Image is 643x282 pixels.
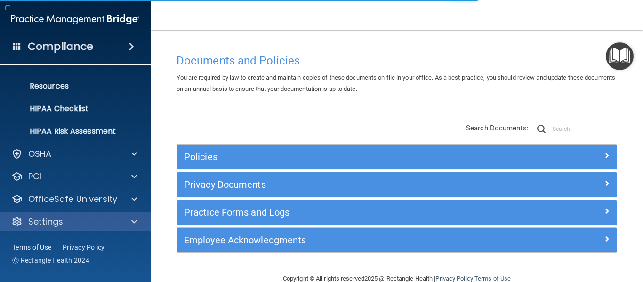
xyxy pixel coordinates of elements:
a: Terms of Use [474,275,511,282]
p: PCI [28,171,41,182]
a: OSHA [11,148,137,160]
a: Policies [184,149,610,164]
h5: Policies [184,152,500,162]
a: Settings [11,216,137,227]
img: PMB logo [11,10,139,29]
a: Practice Forms and Logs [184,205,610,220]
img: ic-search.3b580494.png [537,125,546,133]
h4: Documents and Policies [177,55,617,67]
a: PCI [11,171,137,182]
h5: Employee Acknowledgments [184,235,500,245]
h5: Privacy Documents [184,179,500,190]
a: Privacy Policy [63,242,105,252]
h5: Practice Forms and Logs [184,207,500,218]
a: Employee Acknowledgments [184,233,610,248]
span: Search Documents: [466,124,529,132]
p: HIPAA Checklist [6,104,135,113]
span: Ⓒ Rectangle Health 2024 [12,256,89,265]
input: Search [553,122,617,136]
a: OfficeSafe University [11,193,137,205]
a: Privacy Policy [435,275,473,282]
a: Privacy Documents [184,177,610,192]
button: Open Resource Center [606,42,634,70]
iframe: Drift Widget Chat Controller [479,215,632,253]
p: OSHA [28,148,52,160]
p: HIPAA Risk Assessment [6,127,135,136]
a: Terms of Use [12,242,51,252]
p: Settings [28,216,63,227]
h4: Compliance [28,40,93,53]
p: Resources [6,81,135,91]
span: You are required by law to create and maintain copies of these documents on file in your office. ... [177,74,615,92]
p: OfficeSafe University [28,193,117,205]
